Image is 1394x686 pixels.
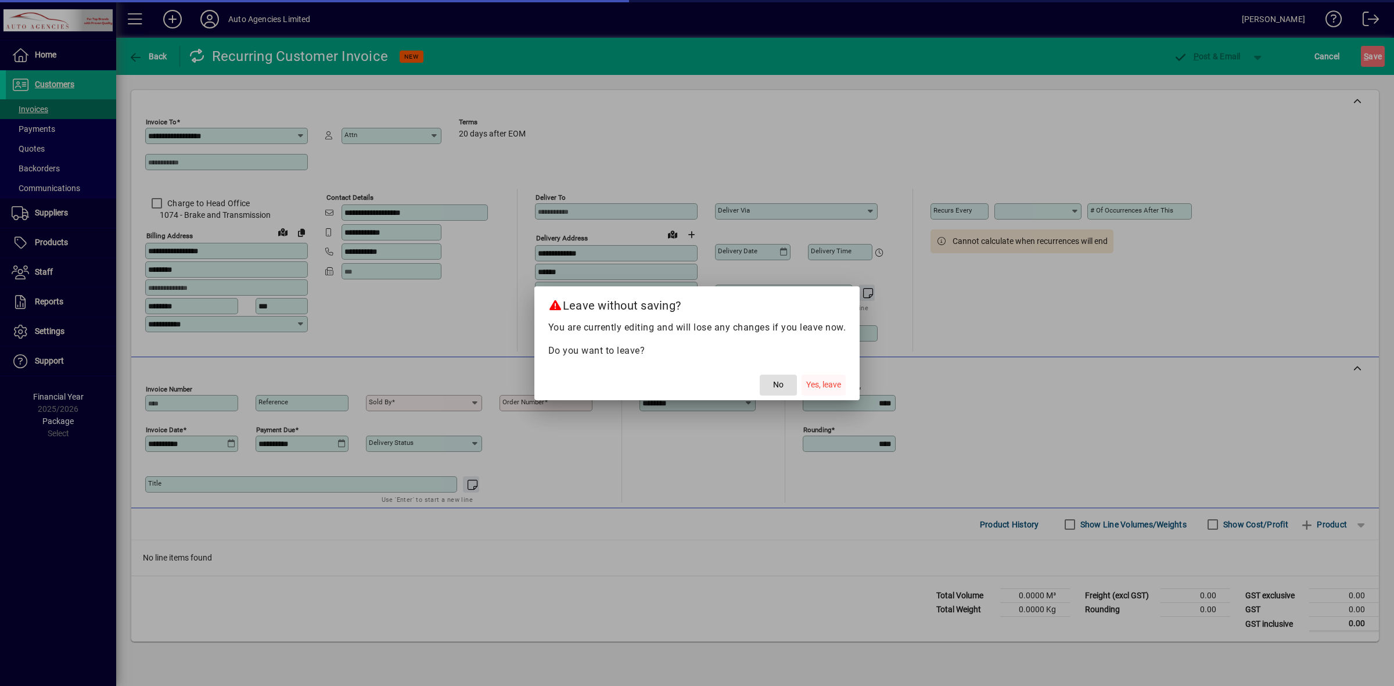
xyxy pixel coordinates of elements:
[802,375,846,396] button: Yes, leave
[773,379,784,391] span: No
[534,286,860,320] h2: Leave without saving?
[760,375,797,396] button: No
[548,344,846,358] p: Do you want to leave?
[806,379,841,391] span: Yes, leave
[548,321,846,335] p: You are currently editing and will lose any changes if you leave now.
